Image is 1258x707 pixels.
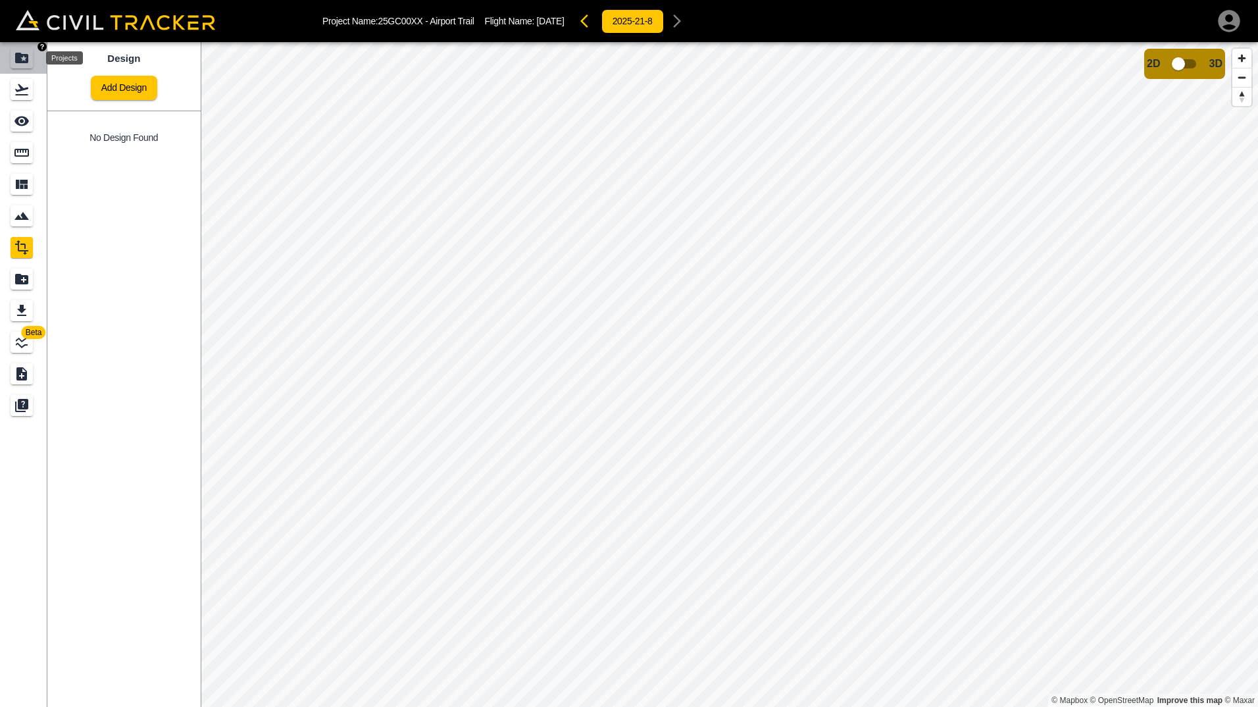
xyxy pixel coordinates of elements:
[1051,696,1088,705] a: Mapbox
[601,9,664,34] button: 2025-21-8
[46,51,83,65] div: Projects
[1090,696,1154,705] a: OpenStreetMap
[16,10,215,30] img: Civil Tracker
[201,42,1258,707] canvas: Map
[1224,696,1255,705] a: Maxar
[1232,68,1251,87] button: Zoom out
[322,16,474,26] p: Project Name: 25GC00XX - Airport Trail
[1209,58,1222,70] span: 3D
[1232,49,1251,68] button: Zoom in
[1157,696,1222,705] a: Map feedback
[537,16,565,26] span: [DATE]
[1232,87,1251,106] button: Reset bearing to north
[485,16,565,26] p: Flight Name:
[1147,58,1160,70] span: 2D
